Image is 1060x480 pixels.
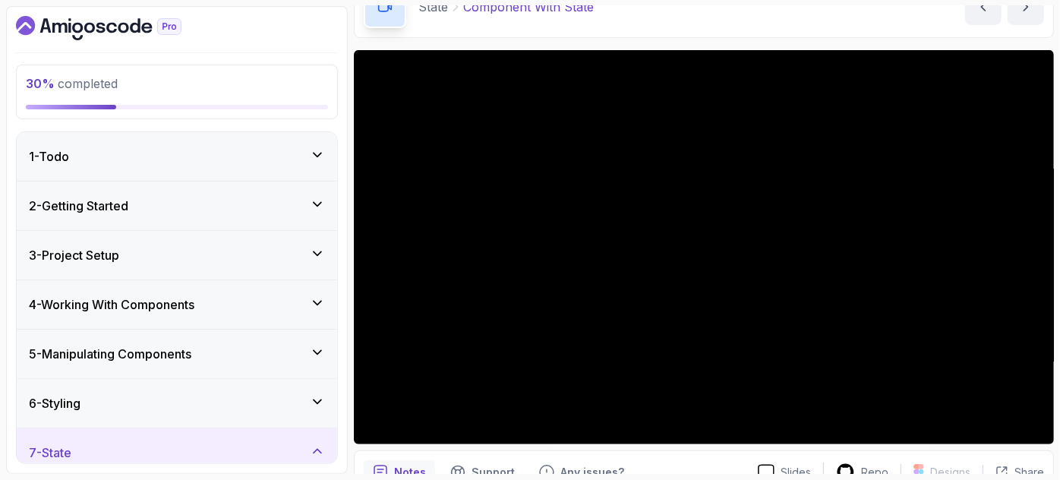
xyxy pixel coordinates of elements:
h3: 5 - Manipulating Components [29,345,191,363]
h3: 7 - State [29,444,71,462]
p: Repo [861,465,888,480]
button: 7-State [17,428,337,477]
h3: 4 - Working With Components [29,295,194,314]
button: 5-Manipulating Components [17,330,337,378]
span: 30 % [26,76,55,91]
h3: 1 - Todo [29,147,69,166]
button: 3-Project Setup [17,231,337,279]
p: Designs [930,465,970,480]
p: Support [472,465,515,480]
a: Slides [746,464,823,480]
p: Slides [781,465,811,480]
button: 6-Styling [17,379,337,428]
button: 2-Getting Started [17,182,337,230]
a: Dashboard [16,16,216,40]
iframe: 2 - Component with State [354,50,1054,444]
button: 4-Working With Components [17,280,337,329]
h3: 3 - Project Setup [29,246,119,264]
button: 1-Todo [17,132,337,181]
p: Any issues? [560,465,624,480]
p: Notes [394,465,426,480]
h3: 6 - Styling [29,394,80,412]
span: completed [26,76,118,91]
p: Share [1014,465,1044,480]
button: Share [983,465,1044,480]
h3: 2 - Getting Started [29,197,128,215]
